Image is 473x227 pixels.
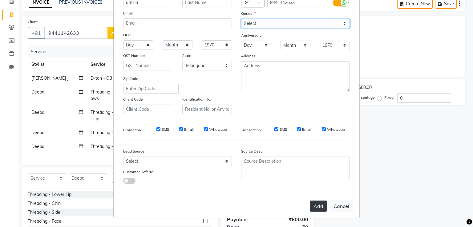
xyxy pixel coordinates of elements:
[123,76,138,82] label: Zip Code
[182,97,211,102] label: Identification No.
[123,18,232,28] input: Email
[310,201,327,212] button: Add
[123,105,173,114] input: Client Code
[123,53,145,58] label: GST Number
[327,127,345,132] label: Whatsapp
[123,127,141,133] label: Promotion
[123,169,154,175] label: Customer Referral
[123,32,131,38] label: DOB
[184,127,194,132] label: Email
[280,127,287,132] label: SMS
[162,127,169,132] label: SMS
[329,200,353,212] button: Cancel
[209,127,227,132] label: Whatsapp
[241,53,255,59] label: Address
[123,97,143,102] label: Client Code
[123,149,144,154] label: Lead Source
[182,53,191,58] label: State
[123,10,133,16] label: Email
[241,149,262,154] label: Source Desc
[182,105,232,114] input: Resident No. or Any Id
[123,61,173,70] input: GST Number
[241,127,261,133] label: Transaction
[241,33,261,38] label: Anniversary
[123,84,179,94] input: Enter Zip Code
[241,11,256,16] label: Gender
[302,127,312,132] label: Email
